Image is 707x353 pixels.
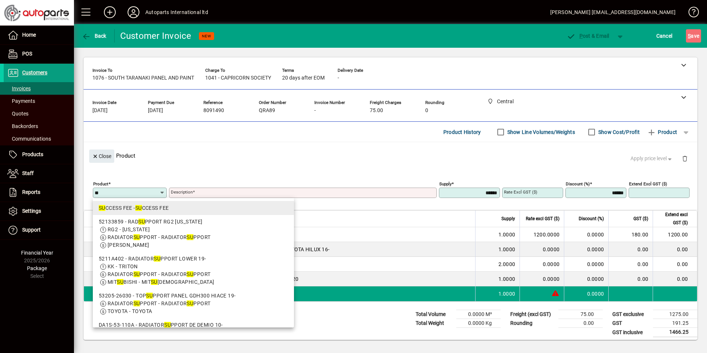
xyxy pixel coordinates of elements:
[566,33,609,39] span: ost & Email
[504,189,537,195] mat-label: Rate excl GST ($)
[633,215,648,223] span: GST ($)
[563,29,613,43] button: Post & Email
[564,272,608,286] td: 0.0000
[4,120,74,132] a: Backorders
[108,263,138,269] span: KK - TRITON
[314,108,316,114] span: -
[412,310,456,319] td: Total Volume
[657,211,688,227] span: Extend excl GST ($)
[93,252,294,289] mat-option: 5211A402 - RADIATOR SUPPORT LOWER 19-
[609,310,653,319] td: GST exclusive
[22,51,32,57] span: POS
[507,319,558,328] td: Rounding
[133,300,140,306] em: SU
[282,75,325,81] span: 20 days after EOM
[203,108,224,114] span: 8091490
[608,257,653,272] td: 0.00
[498,246,515,253] span: 1.0000
[524,275,559,283] div: 0.0000
[84,142,697,169] div: Product
[558,310,603,319] td: 75.00
[524,260,559,268] div: 0.0000
[93,318,294,347] mat-option: DA1S-53-110A - RADIATOR SUPPORT DE DEMIO 10-
[498,260,515,268] span: 2.0000
[93,181,108,186] mat-label: Product
[456,310,501,319] td: 0.0000 M³
[99,205,105,211] em: SU
[498,290,515,297] span: 1.0000
[89,149,114,163] button: Close
[609,319,653,328] td: GST
[146,293,153,299] em: SU
[151,279,158,285] em: SU
[524,231,559,238] div: 1200.0000
[676,149,694,167] button: Delete
[22,189,40,195] span: Reports
[4,145,74,164] a: Products
[558,319,603,328] td: 0.00
[135,205,142,211] em: SU
[627,152,676,165] button: Apply price level
[80,29,108,43] button: Back
[87,152,116,159] app-page-header-button: Close
[138,219,145,225] em: SU
[4,221,74,239] a: Support
[7,111,28,117] span: Quotes
[597,128,640,136] label: Show Cost/Profit
[608,272,653,286] td: 0.00
[654,29,674,43] button: Cancel
[205,75,271,81] span: 1041 - CAPRICORN SOCIETY
[171,198,431,206] mat-error: Required
[99,292,288,300] div: 53205-26030 - TOP PPORT PANEL GDH300 HIACE 19-
[99,218,288,226] div: 52133859 - RAD PPORT RG2 [US_STATE]
[145,6,208,18] div: Autoparts International ltd
[564,286,608,301] td: 0.0000
[133,234,140,240] em: SU
[653,227,697,242] td: 1200.00
[4,164,74,183] a: Staff
[630,155,673,162] span: Apply price level
[22,170,34,176] span: Staff
[99,204,288,212] div: CCESS FEE - CCESS FEE
[653,310,697,319] td: 1275.00
[92,75,194,81] span: 1076 - SOUTH TARANAKI PANEL AND PAINT
[187,300,193,306] em: SU
[524,246,559,253] div: 0.0000
[579,215,604,223] span: Discount (%)
[653,319,697,328] td: 191.25
[93,201,294,215] mat-option: SUCCESS FEE - SUCCESS FEE
[4,183,74,202] a: Reports
[22,151,43,157] span: Products
[108,271,210,277] span: RADIATOR PPORT - RADIATOR PPORT
[4,82,74,95] a: Invoices
[108,308,152,314] span: TOYOTA - TOYOTA
[653,272,697,286] td: 0.00
[498,231,515,238] span: 1.0000
[608,227,653,242] td: 180.00
[98,6,122,19] button: Add
[92,150,111,162] span: Close
[171,189,193,195] mat-label: Description
[338,75,339,81] span: -
[440,125,484,139] button: Product History
[506,128,575,136] label: Show Line Volumes/Weights
[187,234,193,240] em: SU
[564,242,608,257] td: 0.0000
[656,30,673,42] span: Cancel
[99,255,288,263] div: 5211A402 - RADIATOR PPORT LOWER 19-
[498,275,515,283] span: 1.0000
[187,271,193,277] em: SU
[501,215,515,223] span: Supply
[550,6,676,18] div: [PERSON_NAME] [EMAIL_ADDRESS][DOMAIN_NAME]
[526,215,559,223] span: Rate excl GST ($)
[120,30,192,42] div: Customer Invoice
[133,271,140,277] em: SU
[564,227,608,242] td: 0.0000
[22,208,41,214] span: Settings
[4,26,74,44] a: Home
[99,321,288,329] div: DA1S-53-110A - RADIATOR PPORT DE DEMIO 10-
[7,85,31,91] span: Invoices
[683,1,698,26] a: Knowledge Base
[259,108,275,114] span: QRA89
[4,132,74,145] a: Communications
